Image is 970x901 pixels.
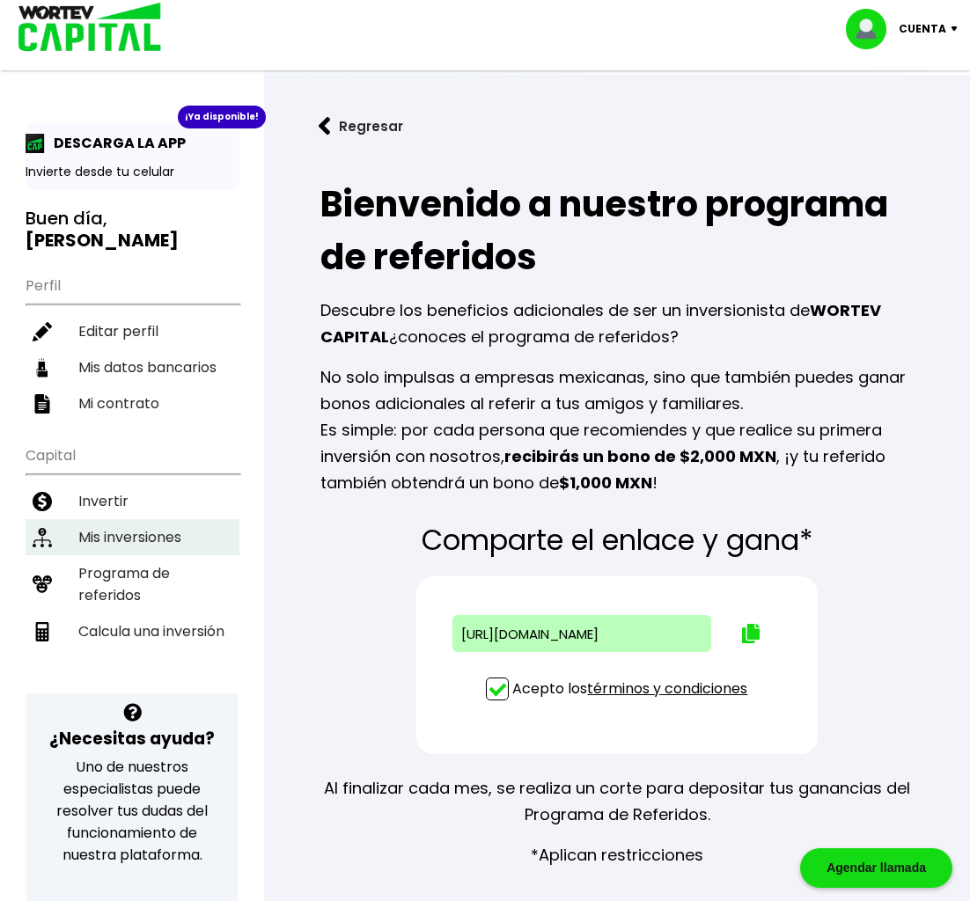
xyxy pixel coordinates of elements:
img: calculadora-icon.17d418c4.svg [33,622,52,641]
img: flecha izquierda [319,117,331,136]
img: app-icon [26,134,45,153]
h1: Bienvenido a nuestro programa de referidos [320,178,914,283]
p: Al finalizar cada mes, se realiza un corte para depositar tus ganancias del Programa de Referidos. [320,775,914,828]
b: [PERSON_NAME] [26,228,179,253]
p: Cuenta [899,16,946,42]
a: Editar perfil [26,313,239,349]
a: Mis inversiones [26,519,239,555]
div: ¡Ya disponible! [178,106,266,128]
p: Descubre los beneficios adicionales de ser un inversionista de ¿conoces el programa de referidos? [320,297,914,350]
p: Comparte el enlace y gana* [422,524,813,555]
img: contrato-icon.f2db500c.svg [33,394,52,414]
img: editar-icon.952d3147.svg [33,322,52,341]
b: recibirás un bono de $2,000 MXN [504,445,776,467]
a: Programa de referidos [26,555,239,613]
h3: Buen día, [26,208,239,252]
a: Mis datos bancarios [26,349,239,385]
img: inversiones-icon.6695dc30.svg [33,528,52,547]
p: DESCARGA LA APP [45,132,186,154]
p: Uno de nuestros especialistas puede resolver tus dudas del funcionamiento de nuestra plataforma. [49,756,215,866]
div: Agendar llamada [800,848,952,888]
p: *Aplican restricciones [531,842,703,868]
b: $1,000 MXN [559,472,652,494]
img: profile-image [846,9,899,49]
img: invertir-icon.b3b967d7.svg [33,492,52,511]
a: flecha izquierdaRegresar [292,103,942,150]
ul: Capital [26,436,239,693]
a: Calcula una inversión [26,613,239,649]
p: Acepto los [512,678,747,700]
img: datos-icon.10cf9172.svg [33,358,52,377]
ul: Perfil [26,266,239,421]
h3: ¿Necesitas ayuda? [49,726,215,751]
p: No solo impulsas a empresas mexicanas, sino que también puedes ganar bonos adicionales al referir... [320,364,914,496]
img: icon-down [946,26,970,32]
a: Invertir [26,483,239,519]
img: recomiendanos-icon.9b8e9327.svg [33,575,52,594]
button: Regresar [292,103,430,150]
a: términos y condiciones [587,678,747,699]
a: Mi contrato [26,385,239,421]
p: Invierte desde tu celular [26,163,239,181]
